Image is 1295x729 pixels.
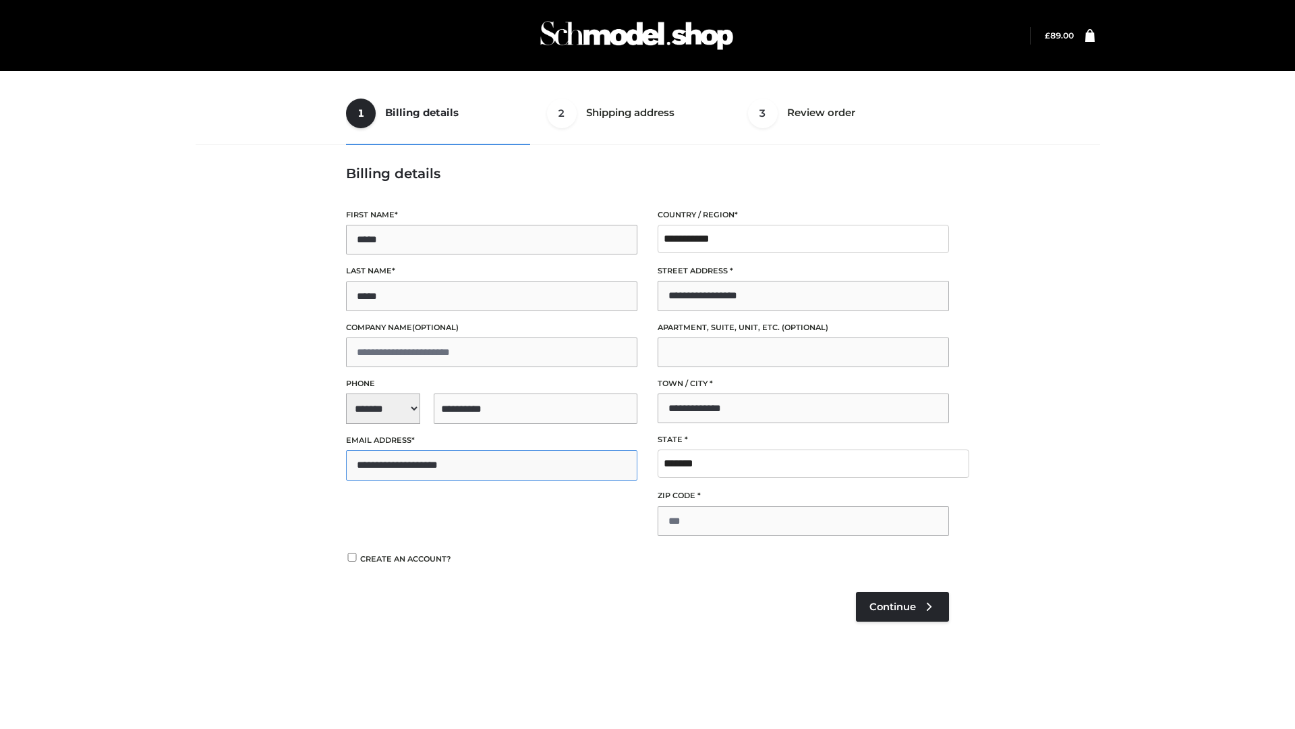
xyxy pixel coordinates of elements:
label: Apartment, suite, unit, etc. [658,321,949,334]
h3: Billing details [346,165,949,182]
img: Schmodel Admin 964 [536,9,738,62]
label: Country / Region [658,209,949,221]
span: Continue [869,601,916,613]
span: (optional) [412,323,459,332]
label: State [658,433,949,446]
span: £ [1045,30,1050,40]
label: Last name [346,265,637,277]
label: Email address [346,434,637,447]
input: Create an account? [346,553,358,562]
label: Phone [346,377,637,390]
a: £89.00 [1045,30,1074,40]
label: Company name [346,321,637,334]
span: Create an account? [360,554,451,564]
label: Town / City [658,377,949,390]
bdi: 89.00 [1045,30,1074,40]
label: ZIP Code [658,489,949,502]
a: Continue [856,592,949,622]
label: First name [346,209,637,221]
span: (optional) [782,323,828,332]
label: Street address [658,265,949,277]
